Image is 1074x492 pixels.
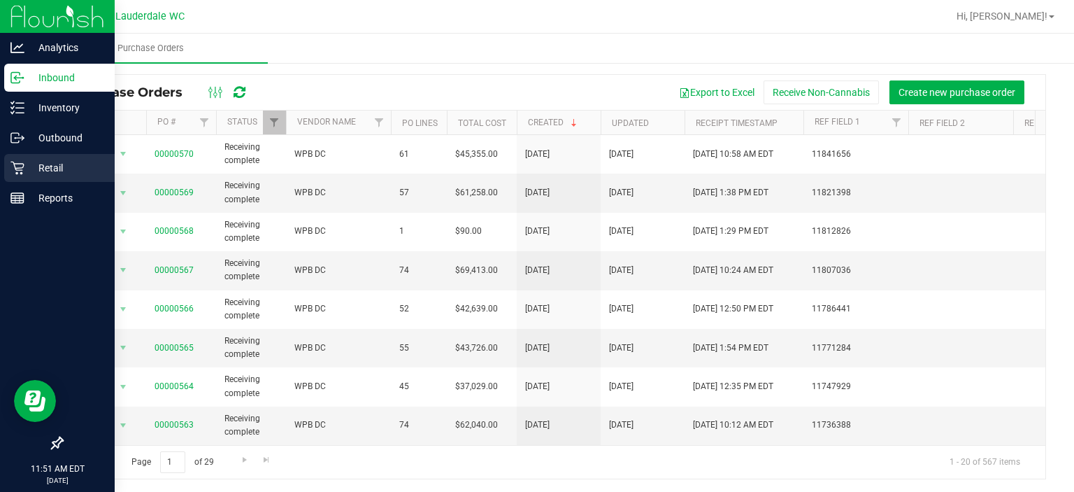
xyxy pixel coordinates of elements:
[99,42,203,55] span: Purchase Orders
[115,144,132,164] span: select
[399,186,438,199] span: 57
[155,149,194,159] a: 00000570
[609,186,633,199] span: [DATE]
[528,118,580,127] a: Created
[399,419,438,432] span: 74
[812,186,900,199] span: 11821398
[24,129,108,146] p: Outbound
[525,225,550,238] span: [DATE]
[455,225,482,238] span: $90.00
[24,160,108,176] p: Retail
[155,381,194,391] a: 00000564
[24,190,108,206] p: Reports
[294,419,382,432] span: WPB DC
[257,451,277,470] a: Go to the last page
[155,343,194,353] a: 00000565
[10,71,24,85] inline-svg: Inbound
[294,380,382,393] span: WPB DC
[693,264,773,277] span: [DATE] 10:24 AM EDT
[525,342,550,355] span: [DATE]
[399,148,438,161] span: 61
[402,118,438,128] a: PO Lines
[294,225,382,238] span: WPB DC
[24,99,108,116] p: Inventory
[670,80,764,104] button: Export to Excel
[294,186,382,199] span: WPB DC
[224,296,278,323] span: Receiving complete
[693,148,773,161] span: [DATE] 10:58 AM EDT
[297,117,356,127] a: Vendor Name
[10,131,24,145] inline-svg: Outbound
[10,101,24,115] inline-svg: Inventory
[1024,118,1070,128] a: Ref Field 3
[160,451,185,473] input: 1
[227,117,257,127] a: Status
[525,419,550,432] span: [DATE]
[399,380,438,393] span: 45
[455,342,498,355] span: $43,726.00
[14,380,56,422] iframe: Resource center
[155,226,194,236] a: 00000568
[224,373,278,400] span: Receiving complete
[224,335,278,361] span: Receiving complete
[525,302,550,316] span: [DATE]
[455,264,498,277] span: $69,413.00
[157,117,176,127] a: PO #
[812,380,900,393] span: 11747929
[609,148,633,161] span: [DATE]
[609,342,633,355] span: [DATE]
[115,222,132,241] span: select
[234,451,255,470] a: Go to the next page
[224,141,278,167] span: Receiving complete
[525,380,550,393] span: [DATE]
[693,186,768,199] span: [DATE] 1:38 PM EDT
[115,300,132,319] span: select
[10,161,24,175] inline-svg: Retail
[458,118,506,128] a: Total Cost
[101,10,185,22] span: Ft. Lauderdale WC
[399,302,438,316] span: 52
[812,264,900,277] span: 11807036
[368,111,391,134] a: Filter
[399,264,438,277] span: 74
[155,188,194,197] a: 00000569
[115,260,132,280] span: select
[224,412,278,439] span: Receiving complete
[24,69,108,86] p: Inbound
[812,225,900,238] span: 11812826
[525,148,550,161] span: [DATE]
[885,111,908,134] a: Filter
[612,118,649,128] a: Updated
[455,148,498,161] span: $45,355.00
[155,265,194,275] a: 00000567
[455,380,498,393] span: $37,029.00
[224,179,278,206] span: Receiving complete
[115,183,132,203] span: select
[6,475,108,486] p: [DATE]
[609,302,633,316] span: [DATE]
[455,302,498,316] span: $42,639.00
[609,225,633,238] span: [DATE]
[812,419,900,432] span: 11736388
[294,148,382,161] span: WPB DC
[957,10,1047,22] span: Hi, [PERSON_NAME]!
[812,148,900,161] span: 11841656
[120,451,225,473] span: Page of 29
[10,41,24,55] inline-svg: Analytics
[693,419,773,432] span: [DATE] 10:12 AM EDT
[115,338,132,358] span: select
[764,80,879,104] button: Receive Non-Cannabis
[193,111,216,134] a: Filter
[294,342,382,355] span: WPB DC
[609,380,633,393] span: [DATE]
[73,85,196,100] span: Purchase Orders
[224,218,278,245] span: Receiving complete
[889,80,1024,104] button: Create new purchase order
[919,118,965,128] a: Ref Field 2
[812,342,900,355] span: 11771284
[10,191,24,205] inline-svg: Reports
[399,342,438,355] span: 55
[115,416,132,435] span: select
[294,264,382,277] span: WPB DC
[525,264,550,277] span: [DATE]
